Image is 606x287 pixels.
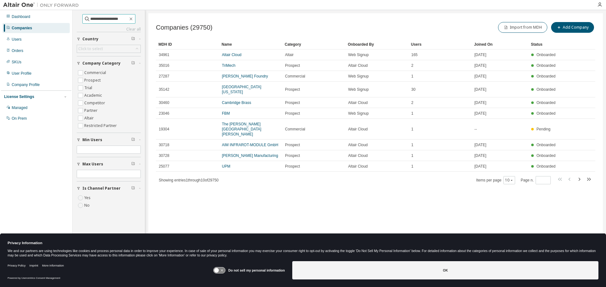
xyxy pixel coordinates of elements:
span: Altair [285,52,294,57]
span: [DATE] [474,164,486,169]
span: Altair Cloud [348,164,368,169]
span: Country [82,37,98,42]
span: Prospect [285,63,300,68]
span: Companies (29750) [156,24,212,31]
button: Add Company [551,22,594,33]
button: Max Users [77,157,141,171]
div: MDH ID [158,39,217,49]
div: Managed [12,105,27,110]
label: No [84,202,91,209]
label: Commercial [84,69,107,77]
a: Clear all [77,27,141,32]
span: Onboarded [537,63,555,68]
span: 23046 [159,111,169,116]
div: Category [285,39,343,49]
span: 2 [411,100,413,105]
span: 1 [411,127,413,132]
span: -- [474,127,477,132]
a: UPM [222,164,230,169]
span: 2 [411,63,413,68]
span: 1 [411,111,413,116]
label: Yes [84,194,92,202]
a: [PERSON_NAME] Manufacturing [222,153,278,158]
span: [DATE] [474,52,486,57]
div: Status [531,39,557,49]
label: Academic [84,92,103,99]
span: Clear filter [131,37,135,42]
div: Click to select [77,45,140,53]
span: Prospect [285,111,300,116]
label: Trial [84,84,93,92]
label: Altair [84,114,95,122]
a: [PERSON_NAME] Foundry [222,74,268,78]
span: Items per page [476,176,515,184]
span: Web Signup [348,87,369,92]
div: License Settings [4,94,34,99]
span: Web Signup [348,52,369,57]
span: [DATE] [474,100,486,105]
button: 10 [505,178,514,183]
div: SKUs [12,60,21,65]
span: Showing entries 1 through 10 of 29750 [159,178,219,182]
span: [DATE] [474,87,486,92]
span: 1 [411,153,413,158]
span: Altair Cloud [348,100,368,105]
span: Max Users [82,162,103,167]
label: Partner [84,107,99,114]
span: [DATE] [474,153,486,158]
a: TriMech [222,63,235,68]
span: [DATE] [474,142,486,147]
div: User Profile [12,71,32,76]
span: Altair Cloud [348,127,368,132]
div: Dashboard [12,14,30,19]
span: Company Category [82,61,121,66]
span: Is Channel Partner [82,186,121,191]
div: Onboarded By [348,39,406,49]
span: Altair Cloud [348,153,368,158]
span: 30460 [159,100,169,105]
span: 1 [411,164,413,169]
button: Company Category [77,56,141,70]
a: Altair Cloud [222,53,241,57]
span: Min Users [82,137,102,142]
span: Commercial [285,74,305,79]
span: Clear filter [131,162,135,167]
button: Is Channel Partner [77,181,141,195]
span: Prospect [285,164,300,169]
button: Country [77,32,141,46]
a: Cambridge Brass [222,100,251,105]
span: 30728 [159,153,169,158]
span: Clear filter [131,186,135,191]
span: 27287 [159,74,169,79]
span: Onboarded [537,111,555,116]
span: 30718 [159,142,169,147]
span: Web Signup [348,111,369,116]
span: Onboarded [537,143,555,147]
span: 1 [411,74,413,79]
img: Altair One [3,2,82,8]
span: Prospect [285,153,300,158]
span: Onboarded [537,53,555,57]
span: Onboarded [537,87,555,92]
span: 30 [411,87,415,92]
span: 25077 [159,164,169,169]
a: [GEOGRAPHIC_DATA][US_STATE] [222,85,261,94]
span: 165 [411,52,418,57]
span: Altair Cloud [348,142,368,147]
span: 35142 [159,87,169,92]
div: Orders [12,48,23,53]
span: [DATE] [474,74,486,79]
div: Joined On [474,39,526,49]
span: Pending [537,127,550,131]
span: Prospect [285,87,300,92]
div: Users [12,37,21,42]
span: 19304 [159,127,169,132]
span: Page n. [521,176,551,184]
span: 34961 [159,52,169,57]
span: [DATE] [474,63,486,68]
a: AIM INFRAROT-MODULE GmbH [222,143,278,147]
span: 1 [411,142,413,147]
div: On Prem [12,116,27,121]
a: The [PERSON_NAME][GEOGRAPHIC_DATA][PERSON_NAME] [222,122,261,136]
button: Import from MDH [498,22,547,33]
